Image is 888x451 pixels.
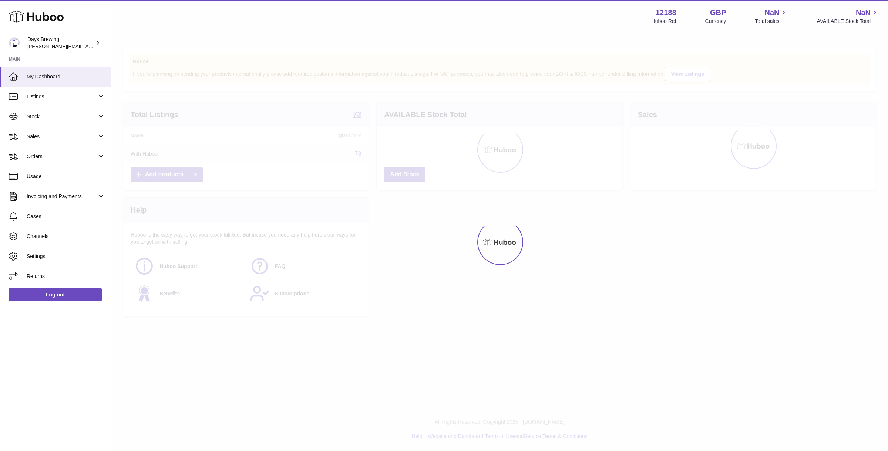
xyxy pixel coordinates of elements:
span: Settings [27,253,105,260]
div: Currency [705,18,726,25]
span: NaN [856,8,871,18]
span: Stock [27,113,97,120]
div: Huboo Ref [652,18,676,25]
span: Invoicing and Payments [27,193,97,200]
a: NaN Total sales [755,8,788,25]
strong: 12188 [656,8,676,18]
a: NaN AVAILABLE Stock Total [817,8,879,25]
span: My Dashboard [27,73,105,80]
span: [PERSON_NAME][EMAIL_ADDRESS][DOMAIN_NAME] [27,43,148,49]
span: AVAILABLE Stock Total [817,18,879,25]
span: NaN [764,8,779,18]
span: Total sales [755,18,788,25]
a: Log out [9,288,102,301]
span: Sales [27,133,97,140]
span: Channels [27,233,105,240]
span: Returns [27,273,105,280]
span: Usage [27,173,105,180]
img: greg@daysbrewing.com [9,37,20,48]
span: Orders [27,153,97,160]
strong: GBP [710,8,726,18]
div: Days Brewing [27,36,94,50]
span: Cases [27,213,105,220]
span: Listings [27,93,97,100]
